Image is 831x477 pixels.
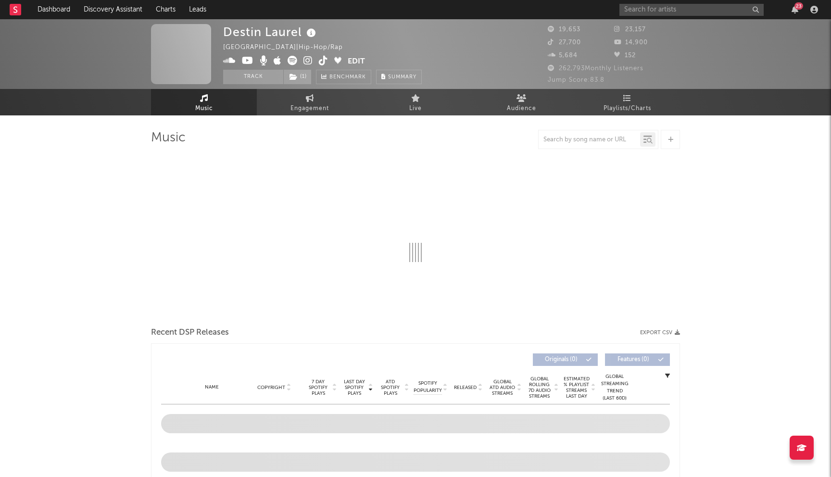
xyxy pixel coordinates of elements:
[548,65,643,72] span: 262,793 Monthly Listeners
[605,353,670,366] button: Features(0)
[548,26,580,33] span: 19,653
[283,70,312,84] span: ( 1 )
[468,89,574,115] a: Audience
[614,52,636,59] span: 152
[574,89,680,115] a: Playlists/Charts
[329,72,366,83] span: Benchmark
[409,103,422,114] span: Live
[223,24,318,40] div: Destin Laurel
[376,70,422,84] button: Summary
[305,379,331,396] span: 7 Day Spotify Plays
[640,330,680,336] button: Export CSV
[388,75,416,80] span: Summary
[539,136,640,144] input: Search by song name or URL
[548,39,581,46] span: 27,700
[316,70,371,84] a: Benchmark
[507,103,536,114] span: Audience
[526,376,553,399] span: Global Rolling 7D Audio Streams
[614,39,648,46] span: 14,900
[257,89,363,115] a: Engagement
[290,103,329,114] span: Engagement
[792,6,798,13] button: 23
[151,89,257,115] a: Music
[489,379,516,396] span: Global ATD Audio Streams
[223,42,354,53] div: [GEOGRAPHIC_DATA] | Hip-Hop/Rap
[378,379,403,396] span: ATD Spotify Plays
[454,385,477,390] span: Released
[563,376,590,399] span: Estimated % Playlist Streams Last Day
[363,89,468,115] a: Live
[223,70,283,84] button: Track
[533,353,598,366] button: Originals(0)
[548,77,604,83] span: Jump Score: 83.8
[614,26,646,33] span: 23,157
[794,2,803,10] div: 23
[180,384,243,391] div: Name
[548,52,578,59] span: 5,684
[151,327,229,339] span: Recent DSP Releases
[539,357,583,363] span: Originals ( 0 )
[604,103,651,114] span: Playlists/Charts
[611,357,655,363] span: Features ( 0 )
[619,4,764,16] input: Search for artists
[341,379,367,396] span: Last Day Spotify Plays
[257,385,285,390] span: Copyright
[284,70,311,84] button: (1)
[195,103,213,114] span: Music
[600,373,629,402] div: Global Streaming Trend (Last 60D)
[348,56,365,68] button: Edit
[414,380,442,394] span: Spotify Popularity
